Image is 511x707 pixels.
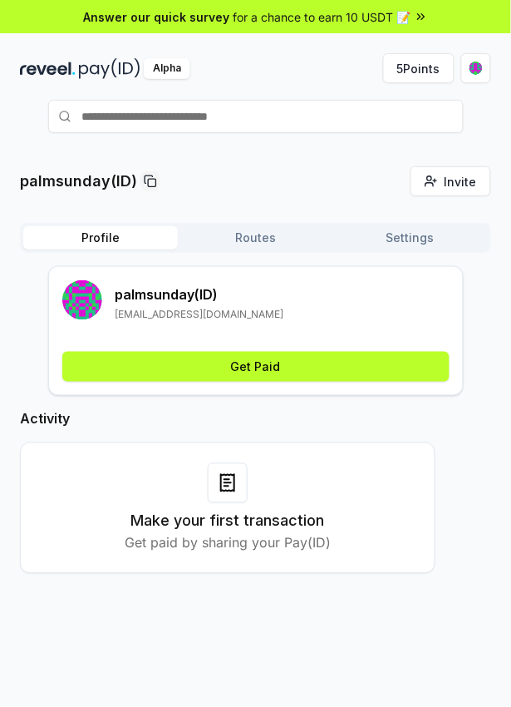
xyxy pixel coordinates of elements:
p: palmsunday (ID) [115,284,284,304]
button: Routes [178,226,332,250]
button: 5Points [383,53,454,83]
div: Alpha [144,58,190,79]
p: [EMAIL_ADDRESS][DOMAIN_NAME] [115,308,284,321]
p: Get paid by sharing your Pay(ID) [125,533,331,553]
img: pay_id [79,58,140,79]
span: Answer our quick survey [84,8,230,26]
img: reveel_dark [20,58,76,79]
h2: Activity [20,409,435,429]
span: for a chance to earn 10 USDT 📝 [233,8,411,26]
button: Profile [23,226,178,250]
h3: Make your first transaction [131,510,325,533]
button: Settings [333,226,488,250]
p: palmsunday(ID) [20,170,137,193]
button: Invite [410,166,491,196]
span: Invite [445,173,477,190]
button: Get Paid [62,352,450,382]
